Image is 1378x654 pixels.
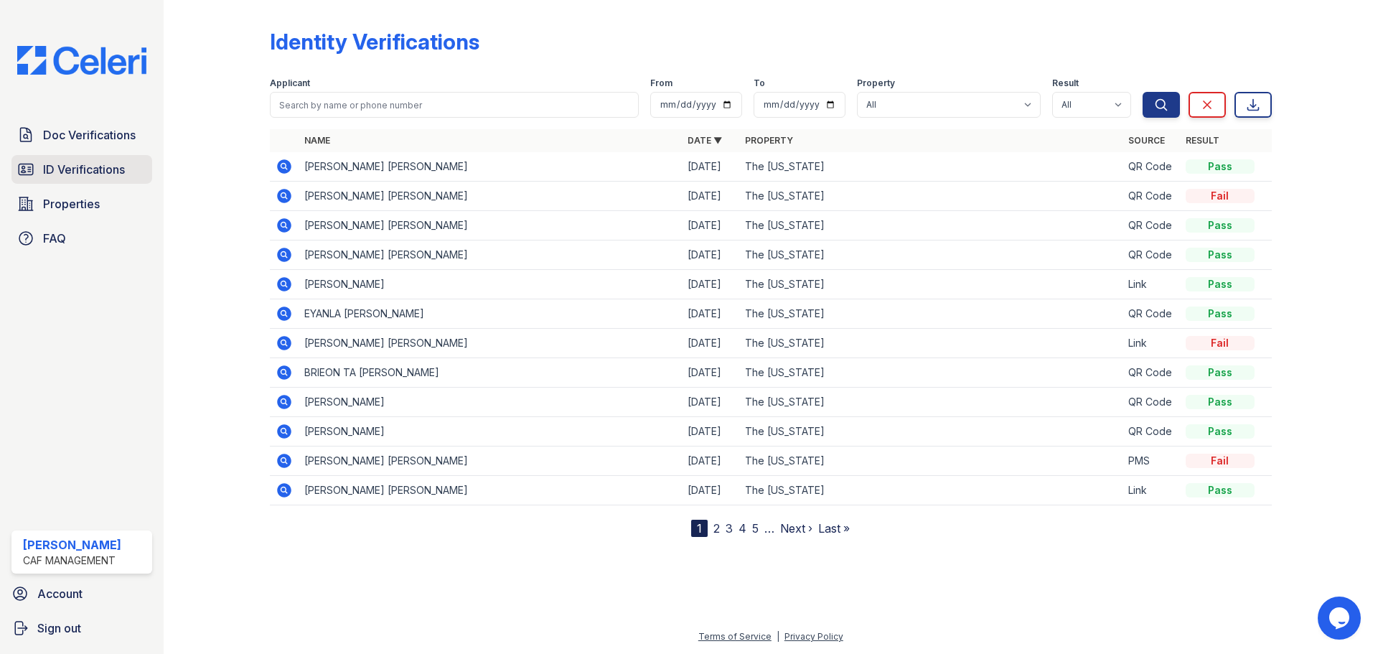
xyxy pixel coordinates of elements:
div: Pass [1186,365,1255,380]
span: Account [37,585,83,602]
span: Doc Verifications [43,126,136,144]
label: Result [1052,78,1079,89]
a: 5 [752,521,759,536]
td: QR Code [1122,417,1180,447]
td: [PERSON_NAME] [PERSON_NAME] [299,476,682,505]
div: Fail [1186,454,1255,468]
td: [DATE] [682,476,739,505]
td: QR Code [1122,240,1180,270]
td: [PERSON_NAME] [PERSON_NAME] [299,240,682,270]
a: 3 [726,521,733,536]
a: Name [304,135,330,146]
td: [DATE] [682,152,739,182]
td: [DATE] [682,211,739,240]
td: QR Code [1122,388,1180,417]
label: From [650,78,672,89]
a: Terms of Service [698,631,772,642]
span: … [764,520,774,537]
a: Date ▼ [688,135,722,146]
td: [DATE] [682,270,739,299]
a: Next › [780,521,812,536]
a: Privacy Policy [784,631,843,642]
td: The [US_STATE] [739,211,1122,240]
div: Pass [1186,483,1255,497]
div: Pass [1186,307,1255,321]
td: PMS [1122,447,1180,476]
div: Pass [1186,159,1255,174]
td: [PERSON_NAME] [PERSON_NAME] [299,329,682,358]
div: 1 [691,520,708,537]
td: [PERSON_NAME] [299,388,682,417]
td: The [US_STATE] [739,152,1122,182]
td: QR Code [1122,211,1180,240]
a: Property [745,135,793,146]
td: [DATE] [682,182,739,211]
td: The [US_STATE] [739,329,1122,358]
td: [DATE] [682,240,739,270]
label: To [754,78,765,89]
td: The [US_STATE] [739,447,1122,476]
td: The [US_STATE] [739,476,1122,505]
label: Property [857,78,895,89]
td: [DATE] [682,388,739,417]
td: Link [1122,476,1180,505]
a: 2 [713,521,720,536]
div: Pass [1186,218,1255,233]
a: Sign out [6,614,158,643]
div: [PERSON_NAME] [23,536,121,553]
td: QR Code [1122,182,1180,211]
span: Sign out [37,620,81,637]
div: Pass [1186,248,1255,262]
td: [PERSON_NAME] [PERSON_NAME] [299,182,682,211]
a: ID Verifications [11,155,152,184]
td: QR Code [1122,358,1180,388]
a: Doc Verifications [11,121,152,149]
img: CE_Logo_Blue-a8612792a0a2168367f1c8372b55b34899dd931a85d93a1a3d3e32e68fde9ad4.png [6,46,158,75]
td: [DATE] [682,299,739,329]
div: Fail [1186,189,1255,203]
div: Identity Verifications [270,29,479,55]
td: [PERSON_NAME] [299,270,682,299]
span: FAQ [43,230,66,247]
div: CAF Management [23,553,121,568]
iframe: chat widget [1318,597,1364,640]
td: [DATE] [682,447,739,476]
td: [DATE] [682,358,739,388]
div: Fail [1186,336,1255,350]
a: Properties [11,190,152,218]
td: Link [1122,270,1180,299]
div: | [777,631,779,642]
div: Pass [1186,424,1255,439]
span: Properties [43,195,100,212]
a: Last » [818,521,850,536]
span: ID Verifications [43,161,125,178]
td: The [US_STATE] [739,299,1122,329]
a: Account [6,579,158,608]
td: The [US_STATE] [739,417,1122,447]
div: Pass [1186,395,1255,409]
td: [DATE] [682,329,739,358]
td: [PERSON_NAME] [PERSON_NAME] [299,447,682,476]
td: [PERSON_NAME] [PERSON_NAME] [299,152,682,182]
td: [PERSON_NAME] [299,417,682,447]
td: [PERSON_NAME] [PERSON_NAME] [299,211,682,240]
label: Applicant [270,78,310,89]
a: 4 [739,521,746,536]
td: The [US_STATE] [739,358,1122,388]
td: [DATE] [682,417,739,447]
td: The [US_STATE] [739,182,1122,211]
a: FAQ [11,224,152,253]
a: Source [1128,135,1165,146]
td: EYANLA [PERSON_NAME] [299,299,682,329]
td: The [US_STATE] [739,270,1122,299]
td: QR Code [1122,299,1180,329]
td: The [US_STATE] [739,240,1122,270]
td: BRIEON TA [PERSON_NAME] [299,358,682,388]
td: QR Code [1122,152,1180,182]
td: The [US_STATE] [739,388,1122,417]
td: Link [1122,329,1180,358]
input: Search by name or phone number [270,92,639,118]
div: Pass [1186,277,1255,291]
a: Result [1186,135,1219,146]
